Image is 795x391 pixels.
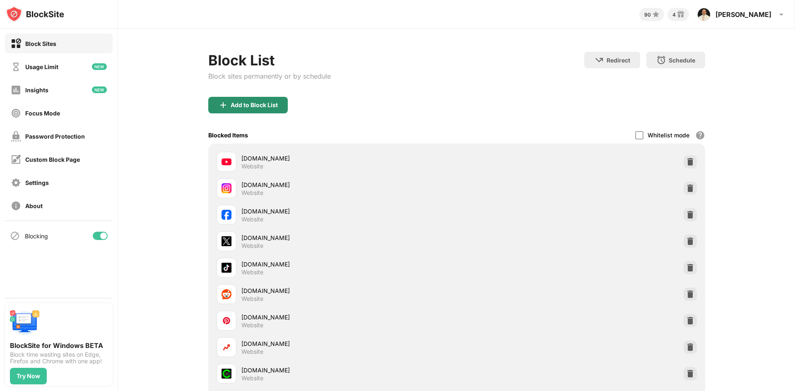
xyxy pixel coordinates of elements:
img: new-icon.svg [92,63,107,70]
div: Schedule [669,57,695,64]
div: [DOMAIN_NAME] [241,339,457,348]
div: About [25,202,43,209]
img: favicons [222,369,231,379]
img: favicons [222,210,231,220]
div: [DOMAIN_NAME] [241,260,457,269]
div: Website [241,348,263,355]
div: Website [241,374,263,382]
div: Blocked Items [208,132,248,139]
img: blocking-icon.svg [10,231,20,241]
div: Website [241,269,263,276]
div: Block Sites [25,40,56,47]
img: customize-block-page-off.svg [11,154,21,165]
div: 4 [672,12,676,18]
div: [PERSON_NAME] [715,10,771,19]
div: [DOMAIN_NAME] [241,286,457,295]
img: about-off.svg [11,201,21,211]
img: favicons [222,342,231,352]
div: Settings [25,179,49,186]
div: Redirect [607,57,630,64]
div: BlockSite for Windows BETA [10,341,108,350]
div: [DOMAIN_NAME] [241,366,457,374]
div: Block List [208,52,331,69]
img: favicons [222,236,231,246]
div: Password Protection [25,133,85,140]
div: [DOMAIN_NAME] [241,233,457,242]
img: focus-off.svg [11,108,21,118]
img: new-icon.svg [92,86,107,93]
div: Website [241,163,263,170]
img: settings-off.svg [11,178,21,188]
div: Website [241,189,263,197]
div: Website [241,295,263,302]
div: [DOMAIN_NAME] [241,154,457,163]
div: Custom Block Page [25,156,80,163]
img: ACg8ocIbgdTSN5EFYrkZ0hY_TwqPhNaY7lI-CvF2rrLpUSkEeDV4RRs=s96-c [697,8,711,21]
div: Focus Mode [25,110,60,117]
div: [DOMAIN_NAME] [241,180,457,189]
div: [DOMAIN_NAME] [241,313,457,321]
img: favicons [222,157,231,167]
div: Website [241,242,263,249]
img: favicons [222,263,231,273]
div: Insights [25,86,48,94]
div: Website [241,216,263,223]
div: [DOMAIN_NAME] [241,207,457,216]
div: Block sites permanently or by schedule [208,72,331,80]
div: Website [241,321,263,329]
img: password-protection-off.svg [11,131,21,142]
div: Usage Limit [25,63,58,70]
img: time-usage-off.svg [11,62,21,72]
img: logo-blocksite.svg [6,6,64,22]
div: 90 [644,12,651,18]
div: Add to Block List [231,102,278,108]
img: reward-small.svg [676,10,686,19]
img: favicons [222,289,231,299]
div: Try Now [17,373,40,379]
img: favicons [222,183,231,193]
img: insights-off.svg [11,85,21,95]
div: Blocking [25,233,48,240]
div: Whitelist mode [648,132,689,139]
img: block-on.svg [11,38,21,49]
img: points-small.svg [651,10,661,19]
img: push-desktop.svg [10,308,40,338]
img: favicons [222,316,231,326]
div: Block time wasting sites on Edge, Firefox and Chrome with one app! [10,351,108,365]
